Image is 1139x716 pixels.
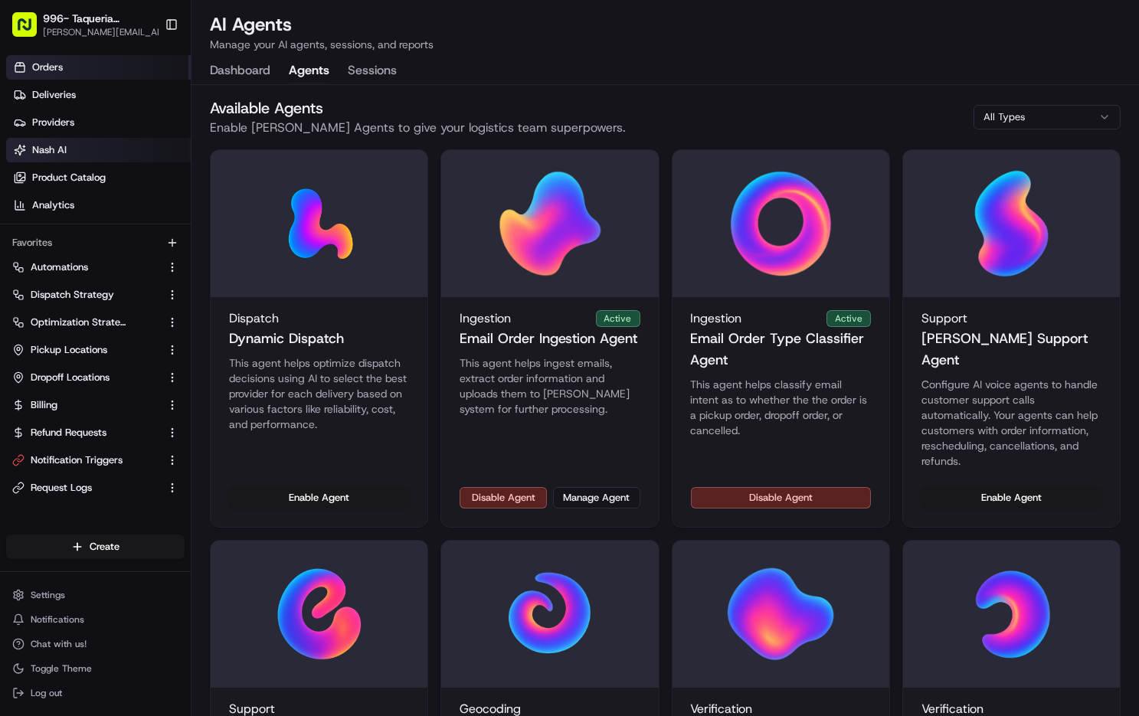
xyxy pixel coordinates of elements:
[6,420,185,445] button: Refund Requests
[460,309,640,328] div: Ingestion
[6,255,185,280] button: Automations
[12,453,160,467] a: Notification Triggers
[32,60,63,74] span: Orders
[152,378,185,390] span: Pylon
[6,55,191,80] a: Orders
[15,198,98,210] div: Past conversations
[43,11,154,26] button: 996- Taqueria [GEOGRAPHIC_DATA]- [GEOGRAPHIC_DATA]
[229,328,344,349] h3: Dynamic Dispatch
[31,453,123,467] span: Notification Triggers
[956,168,1066,279] img: Charlie Support Agent
[6,193,191,217] a: Analytics
[31,481,92,495] span: Request Logs
[725,559,836,669] img: Proof of Pickup Photo Verification Agent
[921,377,1101,469] p: Configure AI voice agents to handle customer support calls automatically. Your agents can help cu...
[921,487,1101,508] button: Enable Agent
[6,535,185,559] button: Create
[264,168,375,279] img: Dynamic Dispatch
[31,638,87,650] span: Chat with us!
[6,110,191,135] a: Providers
[495,559,605,669] img: Validate Geocoding Request Agent
[145,341,246,356] span: API Documentation
[260,149,279,168] button: Start new chat
[47,236,101,248] span: nakirzaman
[108,378,185,390] a: Powered byPylon
[6,365,185,390] button: Dropoff Locations
[6,138,191,162] a: Nash AI
[113,236,145,248] span: [DATE]
[12,426,160,440] a: Refund Requests
[691,328,871,371] h3: Email Order Type Classifier Agent
[9,335,123,362] a: 📗Knowledge Base
[210,97,626,119] h2: Available Agents
[264,559,375,669] img: Outbound Voice Agent
[691,309,871,328] div: Ingestion
[32,116,74,129] span: Providers
[31,589,65,601] span: Settings
[31,426,106,440] span: Refund Requests
[12,260,160,274] a: Automations
[553,487,640,508] button: Manage Agent
[123,335,252,362] a: 💻API Documentation
[289,58,329,84] button: Agents
[31,398,57,412] span: Billing
[210,119,626,137] p: Enable [PERSON_NAME] Agents to give your logistics team superpowers.
[106,277,137,289] span: [DATE]
[210,37,434,52] p: Manage your AI agents, sessions, and reports
[495,168,605,279] img: Email Order Ingestion Agent
[6,476,185,500] button: Request Logs
[237,195,279,213] button: See all
[31,343,107,357] span: Pickup Locations
[32,145,60,172] img: 1727276513143-84d647e1-66c0-4f92-a045-3c9f9f5dfd92
[12,398,160,412] a: Billing
[6,448,185,472] button: Notification Triggers
[826,310,871,327] div: Active
[69,160,211,172] div: We're available if you need us!
[6,584,185,606] button: Settings
[31,613,84,626] span: Notifications
[31,687,62,699] span: Log out
[12,371,160,384] a: Dropoff Locations
[15,14,46,44] img: Nash
[90,540,119,554] span: Create
[6,310,185,335] button: Optimization Strategy
[210,12,434,37] h1: AI Agents
[691,377,871,438] p: This agent helps classify email intent as to whether the the order is a pickup order, dropoff ord...
[97,277,102,289] span: •
[40,97,253,113] input: Clear
[460,355,640,417] p: This agent helps ingest emails, extract order information and uploads them to [PERSON_NAME] syste...
[6,230,185,255] div: Favorites
[104,236,110,248] span: •
[6,165,191,190] a: Product Catalog
[15,263,40,287] img: ezil cloma
[921,328,1101,371] h3: [PERSON_NAME] Support Agent
[229,355,409,432] p: This agent helps optimize dispatch decisions using AI to select the best provider for each delive...
[12,481,160,495] a: Request Logs
[31,315,127,329] span: Optimization Strategy
[31,341,117,356] span: Knowledge Base
[43,26,171,38] button: [PERSON_NAME][EMAIL_ADDRESS][DOMAIN_NAME]
[921,309,1101,328] div: Support
[32,88,76,102] span: Deliveries
[69,145,251,160] div: Start new chat
[460,487,547,508] button: Disable Agent
[31,371,110,384] span: Dropoff Locations
[725,168,836,279] img: Email Order Type Classifier Agent
[15,145,43,172] img: 1736555255976-a54dd68f-1ca7-489b-9aae-adbdc363a1c4
[6,393,185,417] button: Billing
[460,328,637,349] h3: Email Order Ingestion Agent
[31,260,88,274] span: Automations
[6,658,185,679] button: Toggle Theme
[129,342,142,355] div: 💻
[229,487,409,508] button: Enable Agent
[348,58,397,84] button: Sessions
[6,609,185,630] button: Notifications
[691,487,871,508] button: Disable Agent
[15,60,279,84] p: Welcome 👋
[6,6,159,43] button: 996- Taqueria [GEOGRAPHIC_DATA]- [GEOGRAPHIC_DATA][PERSON_NAME][EMAIL_ADDRESS][DOMAIN_NAME]
[32,171,106,185] span: Product Catalog
[229,309,409,328] div: Dispatch
[6,338,185,362] button: Pickup Locations
[596,310,640,327] div: Active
